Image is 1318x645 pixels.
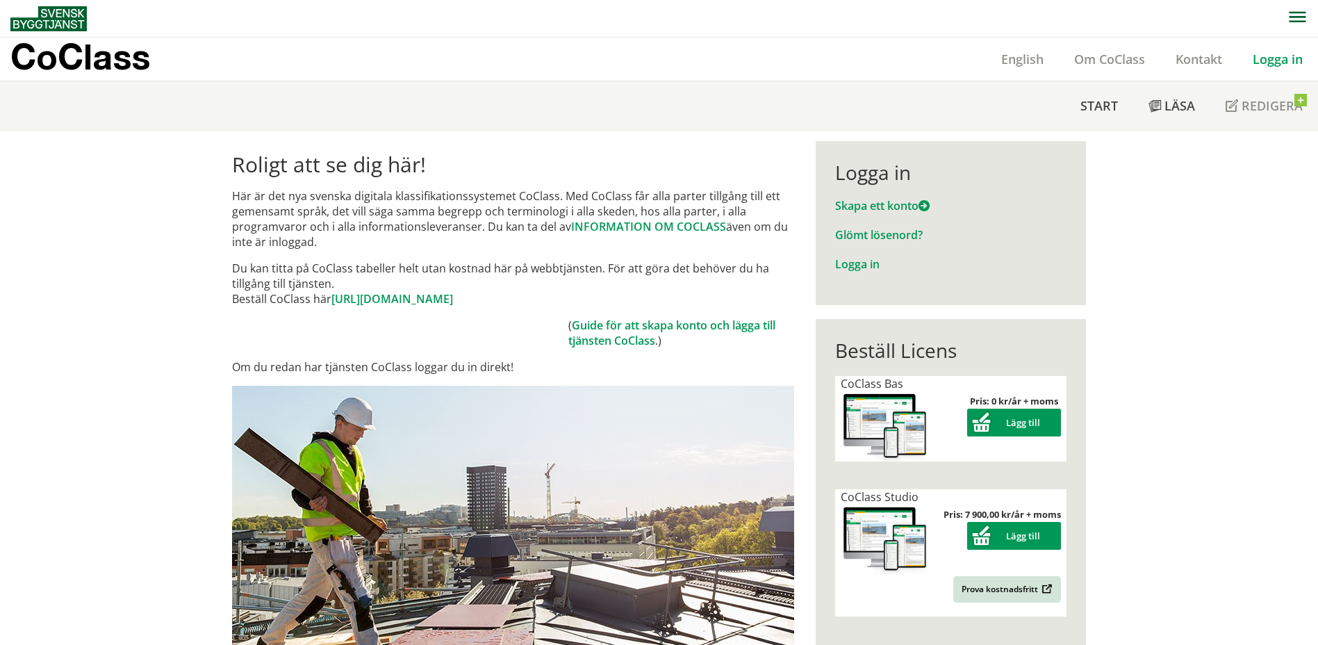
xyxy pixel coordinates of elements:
[232,359,794,375] p: Om du redan har tjänsten CoClass loggar du in direkt!
[1039,584,1053,594] img: Outbound.png
[835,256,880,272] a: Logga in
[1160,51,1237,67] a: Kontakt
[967,530,1061,542] a: Lägg till
[967,409,1061,436] button: Lägg till
[10,49,150,65] p: CoClass
[568,318,775,348] a: Guide för att skapa konto och lägga till tjänsten CoClass
[835,227,923,243] a: Glömt lösenord?
[944,508,1061,521] strong: Pris: 7 900,00 kr/år + moms
[1237,51,1318,67] a: Logga in
[967,522,1061,550] button: Lägg till
[232,261,794,307] p: Du kan titta på CoClass tabeller helt utan kostnad här på webbtjänsten. För att göra det behöver ...
[841,376,903,391] span: CoClass Bas
[841,505,930,575] img: coclass-license.jpg
[835,161,1066,184] div: Logga in
[967,416,1061,429] a: Lägg till
[841,391,930,462] img: coclass-license.jpg
[331,291,453,307] a: [URL][DOMAIN_NAME]
[986,51,1059,67] a: English
[1065,81,1133,130] a: Start
[10,6,87,31] img: Svensk Byggtjänst
[970,395,1058,407] strong: Pris: 0 kr/år + moms
[568,318,794,348] td: ( .)
[953,576,1061,603] a: Prova kostnadsfritt
[1133,81,1210,130] a: Läsa
[10,38,180,81] a: CoClass
[835,198,930,213] a: Skapa ett konto
[1164,97,1195,114] span: Läsa
[841,489,919,505] span: CoClass Studio
[232,152,794,177] h1: Roligt att se dig här!
[835,338,1066,362] div: Beställ Licens
[232,188,794,250] p: Här är det nya svenska digitala klassifikationssystemet CoClass. Med CoClass får alla parter till...
[1059,51,1160,67] a: Om CoClass
[1080,97,1118,114] span: Start
[571,219,726,234] a: INFORMATION OM COCLASS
